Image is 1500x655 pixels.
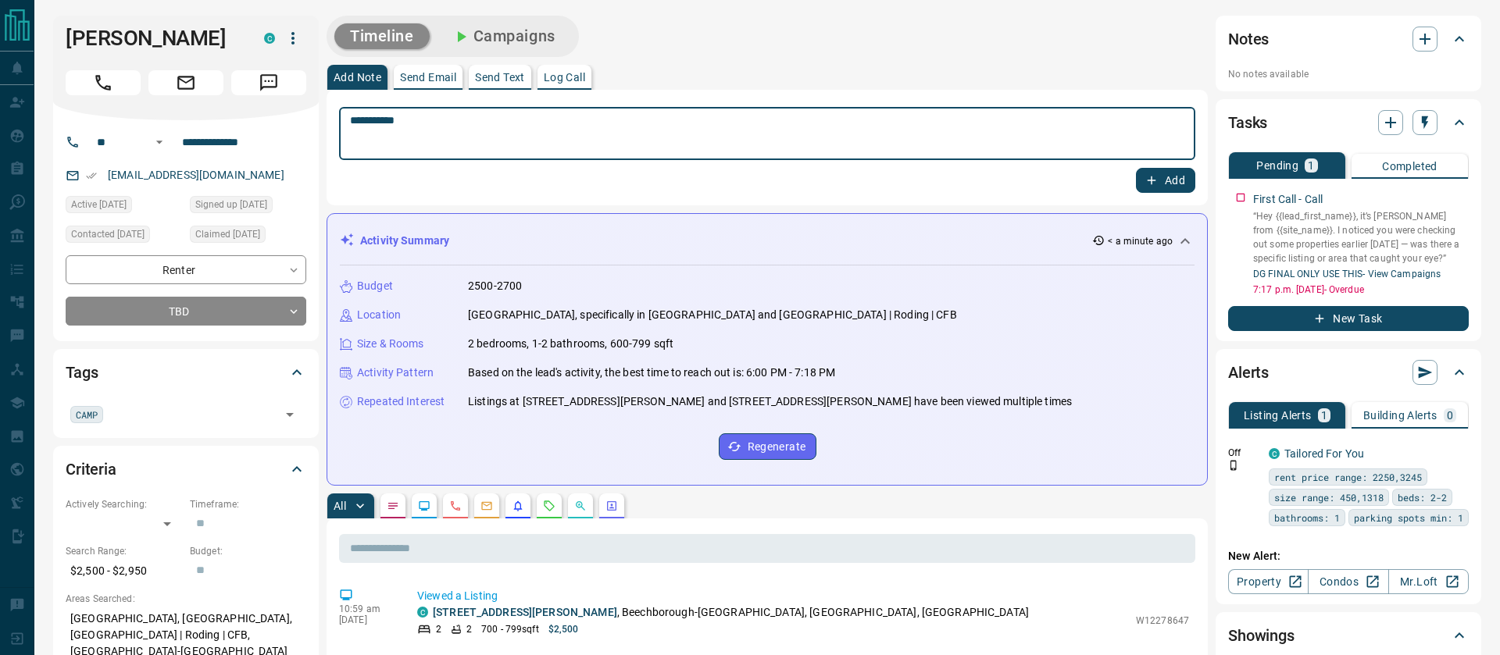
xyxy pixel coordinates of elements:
p: 700 - 799 sqft [481,622,538,636]
p: New Alert: [1228,548,1469,564]
p: < a minute ago [1108,234,1173,248]
span: rent price range: 2250,3245 [1274,469,1422,485]
h2: Notes [1228,27,1269,52]
p: Listing Alerts [1244,410,1312,421]
a: Tailored For You [1284,447,1364,460]
p: Pending [1256,160,1298,171]
p: W12278647 [1136,614,1189,628]
p: Building Alerts [1363,410,1437,421]
p: 2 [466,622,472,636]
a: Property [1228,569,1309,594]
p: Budget [357,278,393,294]
p: 10:59 am [339,603,394,614]
p: Viewed a Listing [417,588,1189,604]
h2: Showings [1228,623,1295,648]
a: Mr.Loft [1388,569,1469,594]
button: Add [1136,168,1195,193]
p: Size & Rooms [357,336,424,352]
p: Send Text [475,72,525,83]
p: Areas Searched: [66,592,306,606]
svg: Calls [449,500,462,512]
div: condos.ca [417,607,428,618]
svg: Agent Actions [605,500,618,512]
p: [GEOGRAPHIC_DATA], specifically in [GEOGRAPHIC_DATA] and [GEOGRAPHIC_DATA] | Roding | CFB [468,307,957,323]
button: Open [279,404,301,425]
p: “Hey {{lead_first_name}}, it’s [PERSON_NAME] from {{site_name}}. I noticed you were checking out ... [1253,209,1469,265]
p: First Call - Call [1253,191,1323,208]
svg: Listing Alerts [512,500,524,512]
p: 2500-2700 [468,278,522,294]
span: Contacted [DATE] [71,226,145,242]
p: 1 [1308,160,1314,171]
a: [EMAIL_ADDRESS][DOMAIN_NAME] [108,169,284,181]
p: Search Range: [66,544,182,558]
p: 2 bedrooms, 1-2 bathrooms, 600-799 sqft [468,336,673,352]
span: CAMP [76,407,98,422]
h2: Tags [66,360,98,385]
p: Log Call [544,72,585,83]
div: Activity Summary< a minute ago [340,226,1195,255]
svg: Lead Browsing Activity [418,500,430,512]
div: TBD [66,297,306,326]
p: Add Note [334,72,381,83]
p: Listings at [STREET_ADDRESS][PERSON_NAME] and [STREET_ADDRESS][PERSON_NAME] have been viewed mult... [468,393,1072,410]
p: $2,500 [548,622,579,636]
span: bathrooms: 1 [1274,510,1340,525]
button: New Task [1228,306,1469,331]
div: Tue Aug 05 2025 [190,226,306,247]
p: 1 [1321,410,1327,421]
h2: Tasks [1228,110,1267,135]
p: $2,500 - $2,950 [66,558,182,584]
h2: Alerts [1228,360,1269,385]
svg: Opportunities [574,500,587,512]
a: DG FINAL ONLY USE THIS- View Campaigns [1253,269,1441,279]
div: Tags [66,354,306,391]
p: 7:17 p.m. [DATE] - Overdue [1253,283,1469,297]
svg: Email Verified [86,170,97,181]
h2: Criteria [66,457,116,482]
p: Send Email [400,72,456,83]
p: Activity Summary [360,233,449,249]
p: All [334,500,346,511]
p: Off [1228,446,1259,460]
button: Regenerate [719,433,816,460]
p: , Beechborough-[GEOGRAPHIC_DATA], [GEOGRAPHIC_DATA], [GEOGRAPHIC_DATA] [433,604,1029,621]
span: Call [66,70,141,95]
a: Condos [1308,569,1388,594]
button: Campaigns [436,23,571,49]
h1: [PERSON_NAME] [66,26,241,51]
svg: Requests [543,500,555,512]
span: beds: 2-2 [1398,489,1447,505]
div: Alerts [1228,354,1469,391]
span: Active [DATE] [71,197,127,212]
div: Mon Aug 04 2025 [190,196,306,218]
div: Tue Aug 05 2025 [66,226,182,247]
span: Signed up [DATE] [195,197,267,212]
p: Timeframe: [190,497,306,511]
div: Showings [1228,617,1469,654]
a: [STREET_ADDRESS][PERSON_NAME] [433,606,617,618]
span: Claimed [DATE] [195,226,260,242]
div: condos.ca [264,33,275,44]
div: Criteria [66,450,306,488]
p: Activity Pattern [357,365,434,381]
p: 0 [1447,410,1453,421]
p: Completed [1382,161,1437,172]
span: Email [148,70,223,95]
p: 2 [436,622,441,636]
svg: Emails [480,500,493,512]
p: Actively Searching: [66,497,182,511]
div: Sun Aug 17 2025 [66,196,182,218]
span: parking spots min: 1 [1354,510,1463,525]
p: No notes available [1228,67,1469,81]
p: Location [357,307,401,323]
span: Message [231,70,306,95]
p: Based on the lead's activity, the best time to reach out is: 6:00 PM - 7:18 PM [468,365,835,381]
button: Timeline [334,23,430,49]
svg: Push Notification Only [1228,460,1239,471]
button: Open [150,133,169,151]
div: Renter [66,255,306,284]
p: [DATE] [339,614,394,625]
p: Repeated Interest [357,393,445,410]
p: Budget: [190,544,306,558]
